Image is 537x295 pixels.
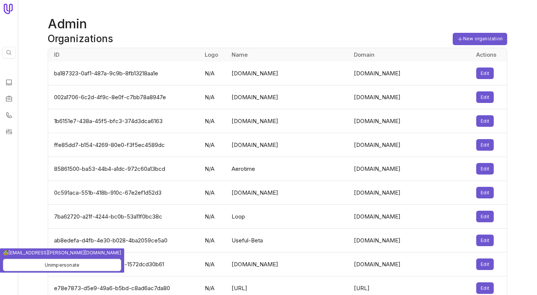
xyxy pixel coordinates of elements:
td: [DOMAIN_NAME] [227,109,349,133]
td: [DOMAIN_NAME] [227,62,349,85]
td: [DOMAIN_NAME] [227,85,349,109]
button: Edit [476,187,494,198]
td: [DOMAIN_NAME] [349,62,472,85]
td: ba187323-0af1-487a-9c9b-8fb13218aa1e [48,62,200,85]
td: [DOMAIN_NAME] [349,205,472,229]
button: Edit [476,139,494,151]
td: N/A [200,109,227,133]
button: Edit [476,282,494,294]
td: N/A [200,157,227,181]
th: Logo [200,48,227,62]
td: [DOMAIN_NAME] [349,229,472,252]
td: [DOMAIN_NAME] [227,252,349,276]
button: Edit [476,211,494,222]
td: 002a1706-6c2d-4f9c-8e0f-c7bb78a8947e [48,85,200,109]
th: Name [227,48,349,62]
td: [DOMAIN_NAME] [349,181,472,205]
h2: Organizations [48,33,113,45]
td: 85861500-ba53-44b4-a1dc-972c60a13bcd [48,157,200,181]
td: [DOMAIN_NAME] [349,85,472,109]
td: ab8edefa-d4fb-4e30-b028-4ba2059ce5a0 [48,229,200,252]
td: 7ba62720-a21f-4244-bc0b-53a11f0bc38c [48,205,200,229]
td: N/A [200,133,227,157]
td: Loop [227,205,349,229]
td: N/A [200,252,227,276]
button: Edit [476,68,494,79]
td: 2f76651f-6ccb-49b4-a55e-1572dcd30b61 [48,252,200,276]
th: Actions [472,48,507,62]
td: Useful-Beta [227,229,349,252]
td: [DOMAIN_NAME] [227,181,349,205]
td: N/A [200,205,227,229]
td: [DOMAIN_NAME] [349,157,472,181]
button: Edit [476,235,494,246]
td: ffe85dd7-b154-4269-80e0-f3f5ec4589dc [48,133,200,157]
td: Aerotime [227,157,349,181]
td: N/A [200,229,227,252]
th: ID [48,48,200,62]
td: N/A [200,181,227,205]
td: 1b6151e7-438a-45f5-bfc3-374d3dca6163 [48,109,200,133]
button: Edit [476,163,494,175]
td: [DOMAIN_NAME] [227,133,349,157]
button: Edit [476,91,494,103]
td: N/A [200,85,227,109]
h1: Admin [48,15,507,33]
button: Unimpersonate [3,259,121,271]
td: N/A [200,62,227,85]
span: 🥸 [EMAIL_ADDRESS][PERSON_NAME][DOMAIN_NAME] [3,250,121,256]
th: Domain [349,48,472,62]
button: Edit [476,258,494,270]
td: [DOMAIN_NAME] [349,133,472,157]
td: 0c591aca-551b-418b-910c-67e2ef1d52d3 [48,181,200,205]
td: [DOMAIN_NAME] [349,252,472,276]
button: Edit [476,115,494,127]
button: New organization [453,33,507,45]
td: [DOMAIN_NAME] [349,109,472,133]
